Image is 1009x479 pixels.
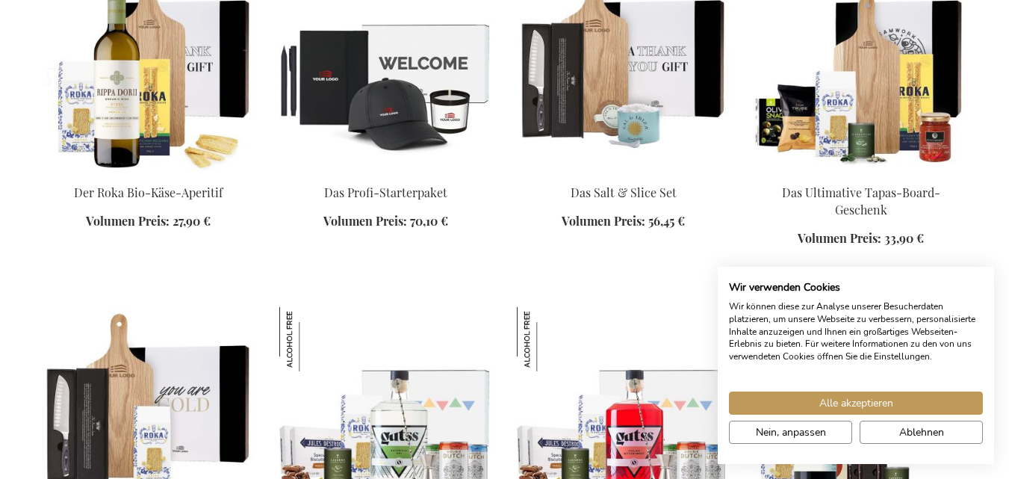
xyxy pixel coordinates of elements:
[729,300,983,363] p: Wir können diese zur Analyse unserer Besucherdaten platzieren, um unsere Webseite zu verbessern, ...
[562,213,685,230] a: Volumen Preis: 56,45 €
[410,213,448,229] span: 70,10 €
[279,307,344,371] img: Gutss Alkoholfreies Gin & Tonic Set
[884,230,924,246] span: 33,90 €
[782,185,940,217] a: Das Ultimative Tapas-Board-Geschenk
[860,421,983,444] button: Alle verweigern cookies
[517,307,581,371] img: Gutss Alkoholfreies Aperol-Set
[86,213,211,230] a: Volumen Preis: 27,90 €
[798,230,924,247] a: Volumen Preis: 33,90 €
[42,165,255,179] a: Der Roka Bio-Käse-Aperitif
[729,392,983,415] button: Akzeptieren Sie alle cookies
[279,165,493,179] a: The Professional Starter Kit
[899,424,944,440] span: Ablehnen
[798,230,881,246] span: Volumen Preis:
[729,281,983,294] h2: Wir verwenden Cookies
[729,421,852,444] button: cookie Einstellungen anpassen
[819,395,893,411] span: Alle akzeptieren
[517,165,730,179] a: The Salt & Slice Set Exclusive Business Gift
[323,213,448,230] a: Volumen Preis: 70,10 €
[648,213,685,229] span: 56,45 €
[571,185,677,200] a: Das Salt & Slice Set
[74,185,223,200] a: Der Roka Bio-Käse-Aperitif
[562,213,645,229] span: Volumen Preis:
[324,185,447,200] a: Das Profi-Starterpaket
[756,424,826,440] span: Nein, anpassen
[86,213,170,229] span: Volumen Preis:
[173,213,211,229] span: 27,90 €
[323,213,407,229] span: Volumen Preis:
[754,165,968,179] a: The Ultimate Tapas Board Gift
